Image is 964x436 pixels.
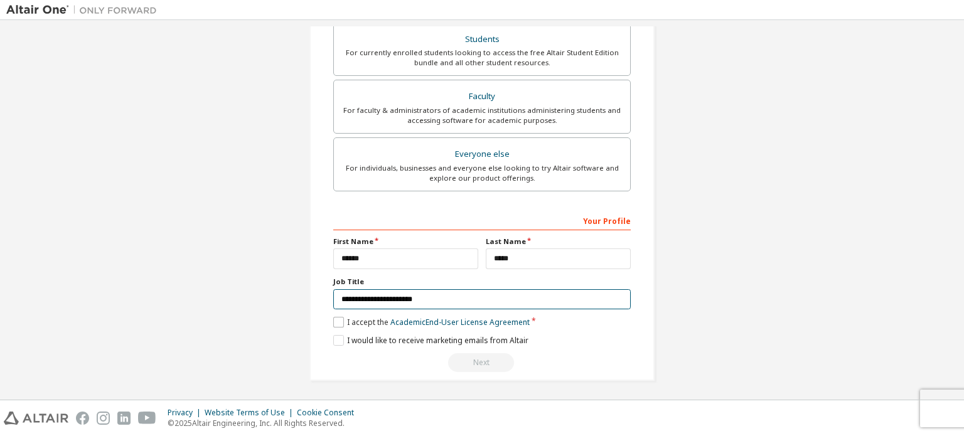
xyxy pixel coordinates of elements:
[297,408,361,418] div: Cookie Consent
[138,412,156,425] img: youtube.svg
[333,335,528,346] label: I would like to receive marketing emails from Altair
[205,408,297,418] div: Website Terms of Use
[341,31,623,48] div: Students
[333,237,478,247] label: First Name
[76,412,89,425] img: facebook.svg
[333,210,631,230] div: Your Profile
[341,88,623,105] div: Faculty
[4,412,68,425] img: altair_logo.svg
[390,317,530,327] a: Academic End-User License Agreement
[168,408,205,418] div: Privacy
[6,4,163,16] img: Altair One
[97,412,110,425] img: instagram.svg
[341,105,623,125] div: For faculty & administrators of academic institutions administering students and accessing softwa...
[168,418,361,428] p: © 2025 Altair Engineering, Inc. All Rights Reserved.
[486,237,631,247] label: Last Name
[341,146,623,163] div: Everyone else
[333,353,631,372] div: You need to provide your academic email
[333,317,530,327] label: I accept the
[341,48,623,68] div: For currently enrolled students looking to access the free Altair Student Edition bundle and all ...
[117,412,131,425] img: linkedin.svg
[333,277,631,287] label: Job Title
[341,163,623,183] div: For individuals, businesses and everyone else looking to try Altair software and explore our prod...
